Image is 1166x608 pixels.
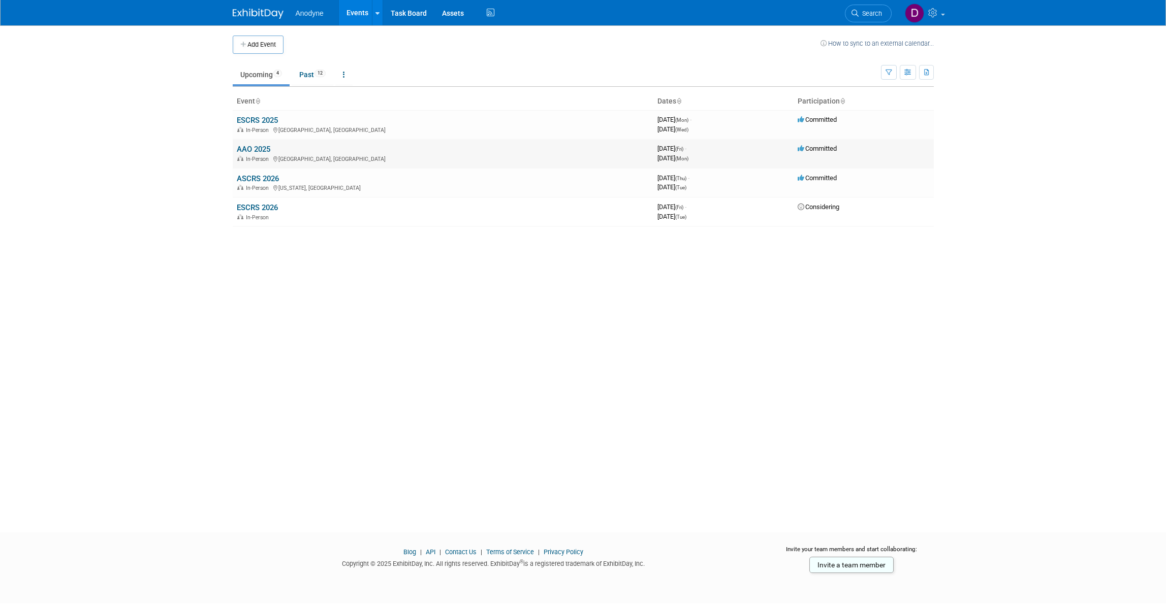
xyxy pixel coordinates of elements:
[657,125,688,133] span: [DATE]
[478,548,485,556] span: |
[237,145,270,154] a: AAO 2025
[657,174,689,182] span: [DATE]
[675,214,686,220] span: (Tue)
[237,203,278,212] a: ESCRS 2026
[314,70,326,77] span: 12
[657,116,691,123] span: [DATE]
[535,548,542,556] span: |
[798,203,839,211] span: Considering
[233,93,653,110] th: Event
[403,548,416,556] a: Blog
[675,205,683,210] span: (Fri)
[246,185,272,191] span: In-Person
[426,548,435,556] a: API
[445,548,477,556] a: Contact Us
[821,40,934,47] a: How to sync to an external calendar...
[486,548,534,556] a: Terms of Service
[676,97,681,105] a: Sort by Start Date
[840,97,845,105] a: Sort by Participation Type
[233,557,755,568] div: Copyright © 2025 ExhibitDay, Inc. All rights reserved. ExhibitDay is a registered trademark of Ex...
[688,174,689,182] span: -
[237,183,649,191] div: [US_STATE], [GEOGRAPHIC_DATA]
[544,548,583,556] a: Privacy Policy
[675,127,688,132] span: (Wed)
[246,127,272,133] span: In-Person
[657,154,688,162] span: [DATE]
[246,156,272,162] span: In-Person
[905,4,924,23] img: Dawn Jozwiak
[237,214,243,219] img: In-Person Event
[437,548,444,556] span: |
[798,116,837,123] span: Committed
[657,183,686,191] span: [DATE]
[657,145,686,152] span: [DATE]
[233,36,283,54] button: Add Event
[657,203,686,211] span: [DATE]
[675,146,683,152] span: (Fri)
[809,557,894,573] a: Invite a team member
[237,127,243,132] img: In-Person Event
[675,156,688,161] span: (Mon)
[418,548,424,556] span: |
[675,176,686,181] span: (Thu)
[794,93,934,110] th: Participation
[685,203,686,211] span: -
[237,125,649,133] div: [GEOGRAPHIC_DATA], [GEOGRAPHIC_DATA]
[845,5,892,22] a: Search
[675,185,686,190] span: (Tue)
[520,559,523,564] sup: ®
[657,213,686,220] span: [DATE]
[770,545,934,560] div: Invite your team members and start collaborating:
[246,214,272,221] span: In-Person
[798,174,837,182] span: Committed
[255,97,260,105] a: Sort by Event Name
[237,154,649,162] div: [GEOGRAPHIC_DATA], [GEOGRAPHIC_DATA]
[233,9,283,19] img: ExhibitDay
[859,10,882,17] span: Search
[237,116,278,125] a: ESCRS 2025
[237,174,279,183] a: ASCRS 2026
[273,70,282,77] span: 4
[798,145,837,152] span: Committed
[690,116,691,123] span: -
[675,117,688,123] span: (Mon)
[685,145,686,152] span: -
[237,185,243,190] img: In-Person Event
[292,65,333,84] a: Past12
[237,156,243,161] img: In-Person Event
[233,65,290,84] a: Upcoming4
[653,93,794,110] th: Dates
[296,9,324,17] span: Anodyne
